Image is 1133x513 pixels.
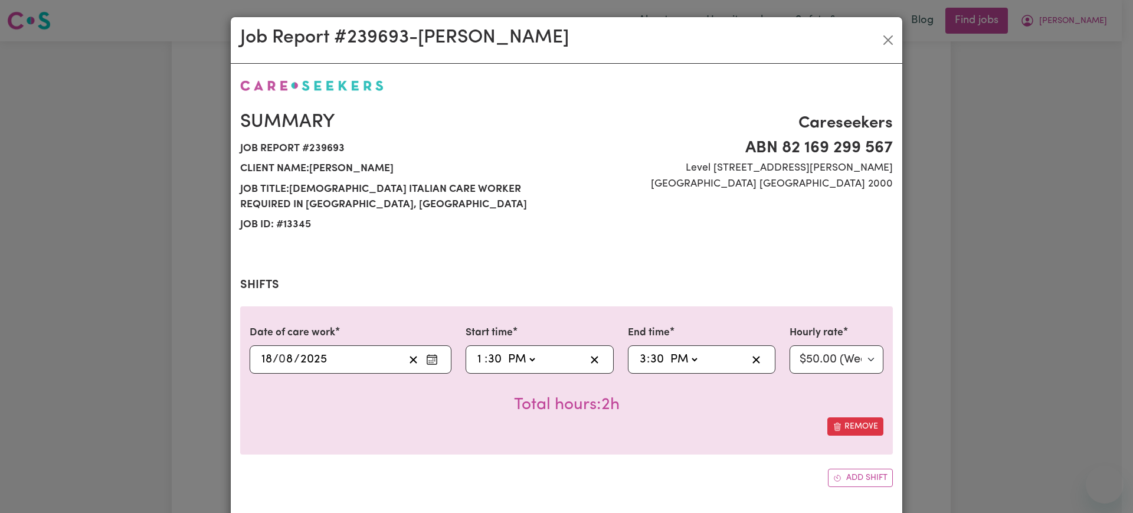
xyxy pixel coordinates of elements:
[628,325,670,341] label: End time
[250,325,335,341] label: Date of care work
[240,179,559,215] span: Job title: [DEMOGRAPHIC_DATA] Italian Care Worker Required in [GEOGRAPHIC_DATA], [GEOGRAPHIC_DATA]
[827,417,883,436] button: Remove this shift
[790,325,843,341] label: Hourly rate
[240,278,893,292] h2: Shifts
[240,27,569,49] h2: Job Report # 239693 - [PERSON_NAME]
[404,351,423,368] button: Clear date
[574,161,893,176] span: Level [STREET_ADDRESS][PERSON_NAME]
[487,351,502,368] input: --
[574,111,893,136] span: Careseekers
[240,111,559,133] h2: Summary
[639,351,647,368] input: --
[647,353,650,366] span: :
[514,397,620,413] span: Total hours worked: 2 hours
[828,469,893,487] button: Add another shift
[261,351,273,368] input: --
[650,351,664,368] input: --
[279,354,286,365] span: 0
[294,353,300,366] span: /
[240,80,384,91] img: Careseekers logo
[879,31,898,50] button: Close
[240,159,559,179] span: Client name: [PERSON_NAME]
[279,351,294,368] input: --
[240,215,559,235] span: Job ID: # 13345
[574,136,893,161] span: ABN 82 169 299 567
[484,353,487,366] span: :
[574,177,893,192] span: [GEOGRAPHIC_DATA] [GEOGRAPHIC_DATA] 2000
[1086,466,1124,504] iframe: Button to launch messaging window
[273,353,279,366] span: /
[466,325,513,341] label: Start time
[477,351,484,368] input: --
[240,139,559,159] span: Job report # 239693
[300,351,328,368] input: ----
[423,351,441,368] button: Enter the date of care work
